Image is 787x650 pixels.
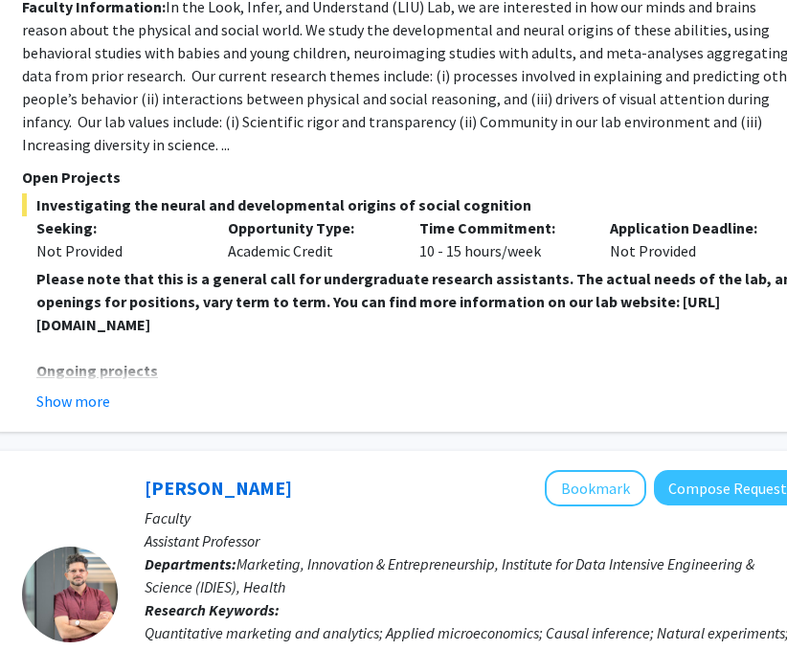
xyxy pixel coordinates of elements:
b: Departments: [145,554,236,573]
button: Add Manuel Hermosilla to Bookmarks [545,470,646,506]
div: Not Provided [36,239,199,262]
div: 10 - 15 hours/week [405,216,596,262]
p: Seeking: [36,216,199,239]
div: Not Provided [596,216,787,262]
u: Ongoing projects [36,361,158,380]
p: Opportunity Type: [228,216,391,239]
button: Show more [36,390,110,413]
p: Application Deadline: [610,216,773,239]
b: Research Keywords: [145,600,280,619]
p: Time Commitment: [419,216,582,239]
span: Marketing, Innovation & Entrepreneurship, Institute for Data Intensive Engineering & Science (IDI... [145,554,754,596]
a: [PERSON_NAME] [145,476,292,500]
div: Academic Credit [214,216,405,262]
iframe: Chat [14,564,81,636]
